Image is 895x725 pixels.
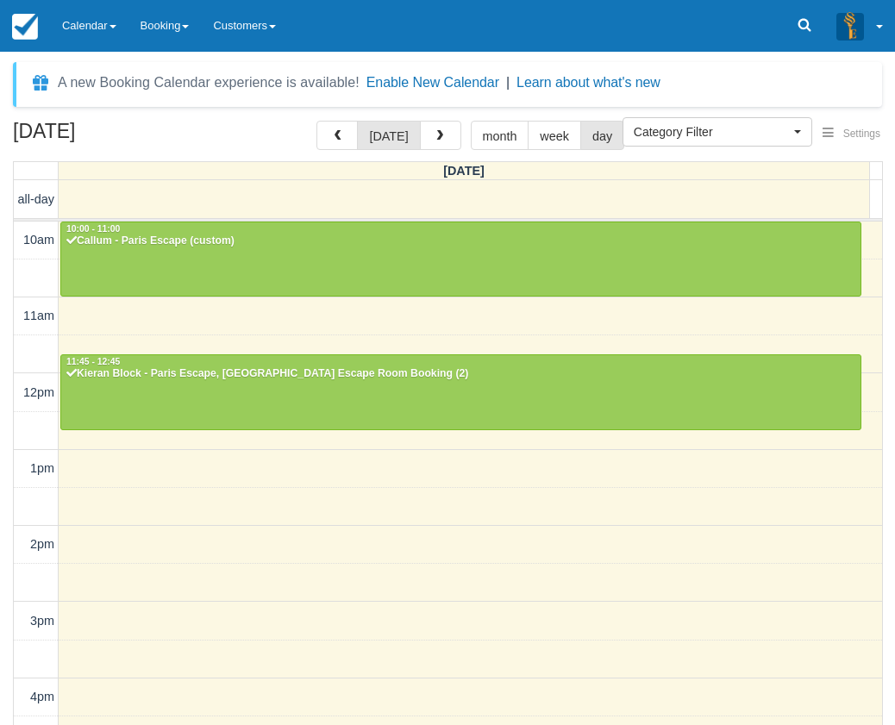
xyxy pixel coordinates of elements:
button: [DATE] [357,121,420,150]
span: | [506,75,510,90]
button: week [528,121,581,150]
span: 1pm [30,461,54,475]
span: Settings [843,128,880,140]
a: 10:00 - 11:00Callum - Paris Escape (custom) [60,222,861,297]
div: Callum - Paris Escape (custom) [66,234,856,248]
a: 11:45 - 12:45Kieran Block - Paris Escape, [GEOGRAPHIC_DATA] Escape Room Booking (2) [60,354,861,430]
img: checkfront-main-nav-mini-logo.png [12,14,38,40]
button: month [471,121,529,150]
button: day [580,121,624,150]
h2: [DATE] [13,121,231,153]
span: Category Filter [634,123,790,141]
span: all-day [18,192,54,206]
div: A new Booking Calendar experience is available! [58,72,360,93]
button: Enable New Calendar [366,74,499,91]
button: Settings [812,122,891,147]
span: 11:45 - 12:45 [66,357,120,366]
img: A3 [836,12,864,40]
a: Learn about what's new [516,75,660,90]
span: 11am [23,309,54,322]
span: 2pm [30,537,54,551]
span: 12pm [23,385,54,399]
span: 3pm [30,614,54,628]
span: 4pm [30,690,54,703]
button: Category Filter [623,117,812,147]
div: Kieran Block - Paris Escape, [GEOGRAPHIC_DATA] Escape Room Booking (2) [66,367,856,381]
span: [DATE] [443,164,485,178]
span: 10:00 - 11:00 [66,224,120,234]
span: 10am [23,233,54,247]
